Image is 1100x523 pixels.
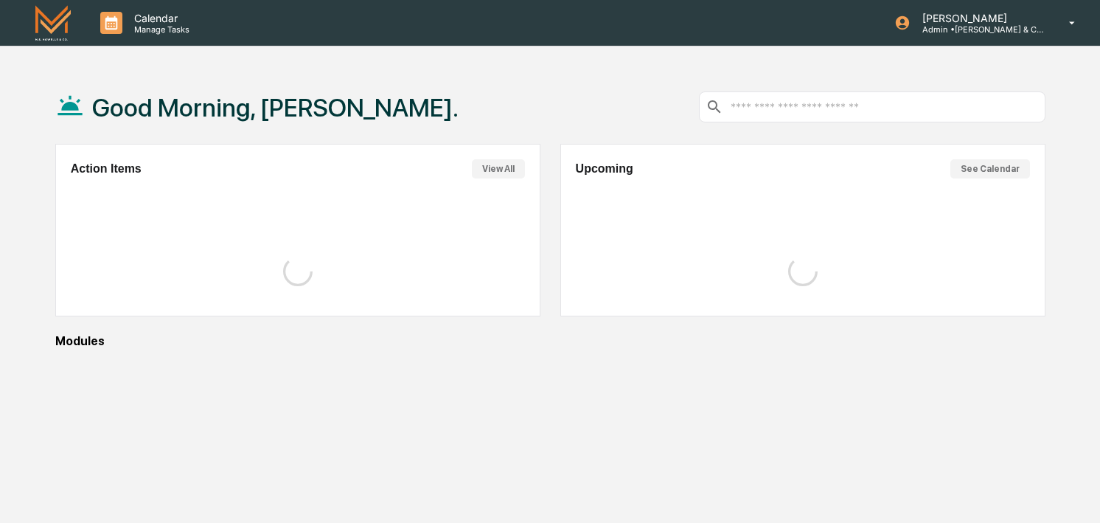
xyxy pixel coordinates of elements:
img: logo [35,5,71,40]
button: View All [472,159,525,179]
p: Manage Tasks [122,24,197,35]
p: [PERSON_NAME] [911,12,1048,24]
p: Admin • [PERSON_NAME] & Co. - BD [911,24,1048,35]
div: Modules [55,334,1045,348]
h2: Upcoming [576,162,633,176]
p: Calendar [122,12,197,24]
button: See Calendar [950,159,1030,179]
h2: Action Items [71,162,142,176]
h1: Good Morning, [PERSON_NAME]. [92,93,459,122]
